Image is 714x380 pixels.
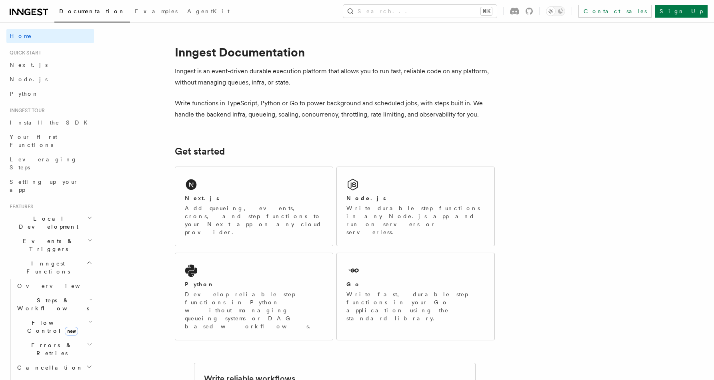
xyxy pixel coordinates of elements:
a: Install the SDK [6,115,94,130]
h1: Inngest Documentation [175,45,495,59]
button: Events & Triggers [6,234,94,256]
span: Overview [17,283,100,289]
a: GoWrite fast, durable step functions in your Go application using the standard library. [336,253,495,340]
span: Inngest tour [6,107,45,114]
span: Node.js [10,76,48,82]
button: Errors & Retries [14,338,94,360]
a: Next.js [6,58,94,72]
kbd: ⌘K [481,7,492,15]
span: Steps & Workflows [14,296,89,312]
span: Examples [135,8,178,14]
button: Toggle dark mode [546,6,565,16]
button: Flow Controlnew [14,316,94,338]
span: Errors & Retries [14,341,87,357]
span: Your first Functions [10,134,57,148]
a: Node.jsWrite durable step functions in any Node.js app and run on servers or serverless. [336,167,495,246]
button: Search...⌘K [343,5,497,18]
a: Overview [14,279,94,293]
h2: Python [185,280,214,288]
span: Cancellation [14,364,83,372]
a: Documentation [54,2,130,22]
a: Examples [130,2,182,22]
span: Quick start [6,50,41,56]
button: Local Development [6,211,94,234]
a: Contact sales [578,5,652,18]
h2: Go [346,280,361,288]
a: Setting up your app [6,175,94,197]
a: Python [6,86,94,101]
a: AgentKit [182,2,234,22]
span: Python [10,90,39,97]
span: AgentKit [187,8,230,14]
h2: Node.js [346,194,386,202]
p: Add queueing, events, crons, and step functions to your Next app on any cloud provider. [185,204,323,236]
a: PythonDevelop reliable step functions in Python without managing queueing systems or DAG based wo... [175,253,333,340]
p: Inngest is an event-driven durable execution platform that allows you to run fast, reliable code ... [175,66,495,88]
span: new [65,327,78,336]
a: Node.js [6,72,94,86]
a: Get started [175,146,225,157]
span: Leveraging Steps [10,156,77,171]
button: Steps & Workflows [14,293,94,316]
span: Setting up your app [10,179,78,193]
span: Inngest Functions [6,259,86,275]
a: Leveraging Steps [6,152,94,175]
span: Features [6,203,33,210]
p: Write durable step functions in any Node.js app and run on servers or serverless. [346,204,485,236]
p: Develop reliable step functions in Python without managing queueing systems or DAG based workflows. [185,290,323,330]
button: Inngest Functions [6,256,94,279]
a: Home [6,29,94,43]
span: Install the SDK [10,119,92,126]
span: Events & Triggers [6,237,87,253]
span: Documentation [59,8,125,14]
span: Next.js [10,62,48,68]
span: Local Development [6,215,87,231]
button: Cancellation [14,360,94,375]
p: Write functions in TypeScript, Python or Go to power background and scheduled jobs, with steps bu... [175,98,495,120]
p: Write fast, durable step functions in your Go application using the standard library. [346,290,485,322]
span: Home [10,32,32,40]
a: Next.jsAdd queueing, events, crons, and step functions to your Next app on any cloud provider. [175,167,333,246]
h2: Next.js [185,194,219,202]
span: Flow Control [14,319,88,335]
a: Sign Up [655,5,708,18]
a: Your first Functions [6,130,94,152]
